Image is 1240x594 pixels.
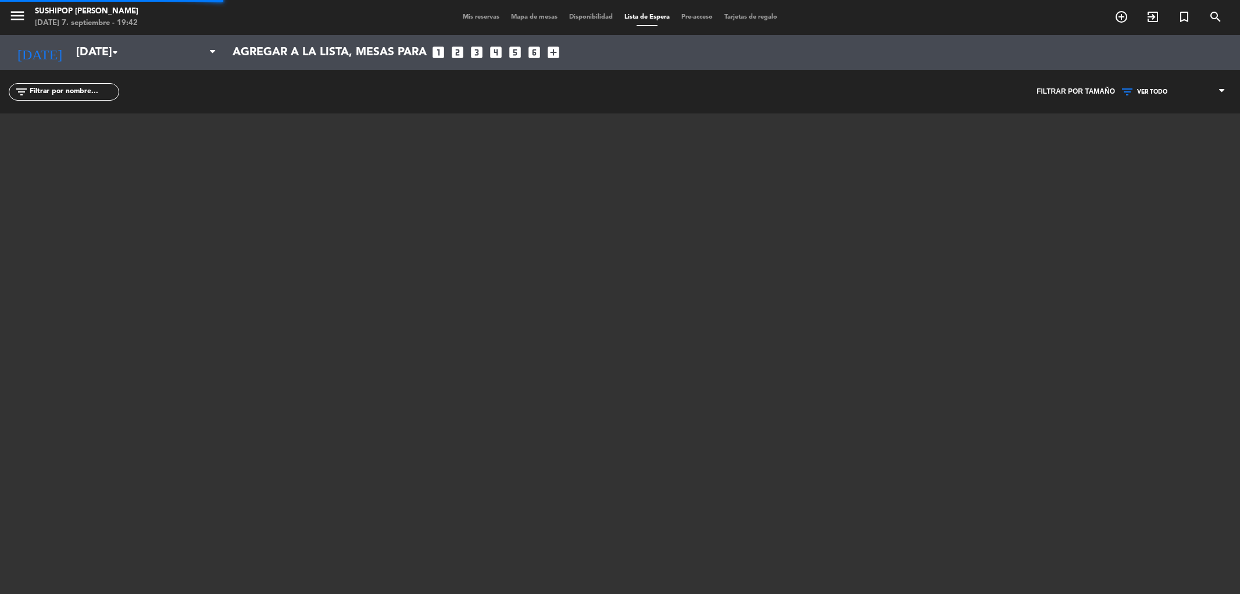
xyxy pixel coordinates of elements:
[233,45,427,59] span: Agregar a la lista, mesas para
[9,7,26,29] button: menu
[9,7,26,24] i: menu
[108,45,122,59] i: arrow_drop_down
[457,14,505,20] span: Mis reservas
[35,6,138,17] div: Sushipop [PERSON_NAME]
[488,45,503,60] i: looks_4
[563,14,619,20] span: Disponibilidad
[450,45,465,60] i: looks_two
[431,45,446,60] i: looks_one
[505,14,563,20] span: Mapa de mesas
[1146,10,1160,24] i: exit_to_app
[719,14,783,20] span: Tarjetas de regalo
[15,85,28,99] i: filter_list
[1209,10,1223,24] i: search
[619,14,676,20] span: Lista de Espera
[1114,10,1128,24] i: add_circle_outline
[1177,10,1191,24] i: turned_in_not
[1037,86,1115,98] span: Filtrar por tamaño
[469,45,484,60] i: looks_3
[9,40,70,65] i: [DATE]
[35,17,138,29] div: [DATE] 7. septiembre - 19:42
[508,45,523,60] i: looks_5
[546,45,561,60] i: add_box
[676,14,719,20] span: Pre-acceso
[1137,88,1167,95] span: VER TODO
[527,45,542,60] i: looks_6
[28,86,119,98] input: Filtrar por nombre...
